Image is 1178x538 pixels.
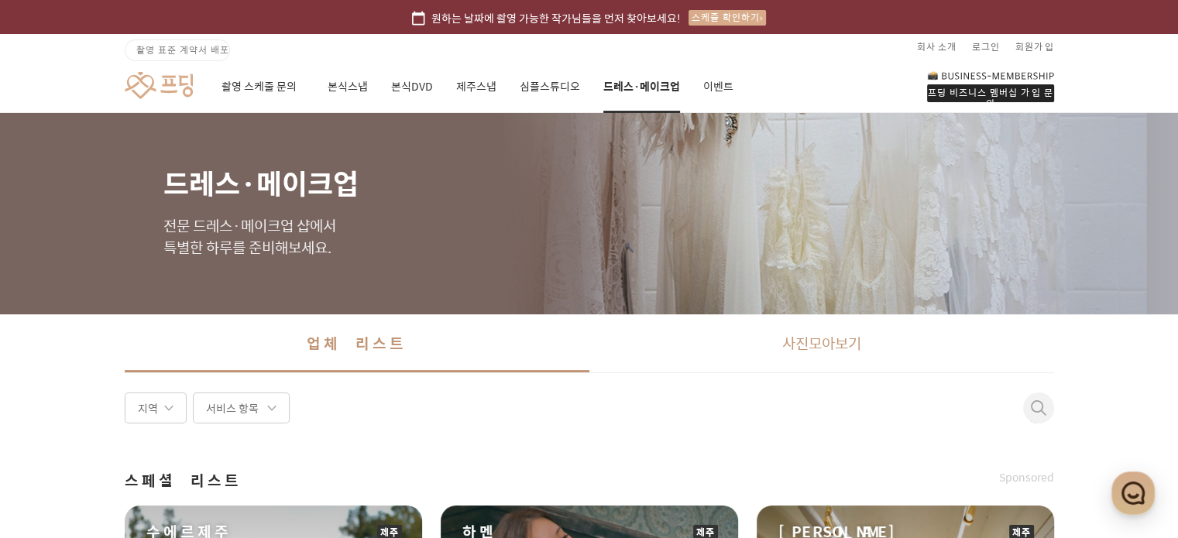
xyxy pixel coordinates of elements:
span: 원하는 날짜에 촬영 가능한 작가님들을 먼저 찾아보세요! [431,9,681,26]
a: 사진모아보기 [589,314,1054,372]
span: 홈 [49,428,58,440]
a: 대화 [102,405,200,444]
a: 회사 소개 [917,34,956,59]
h1: 드레스·메이크업 [163,113,1015,197]
span: 촬영 표준 계약서 배포 [136,43,229,57]
div: 스케줄 확인하기 [689,10,766,26]
a: 프딩 비즈니스 멤버십 가입 문의 [927,70,1054,102]
a: 홈 [5,405,102,444]
span: 설정 [239,428,258,440]
span: 스페셜 리스트 [125,470,242,492]
button: 취소 [1023,400,1042,431]
a: 본식DVD [391,60,433,113]
a: 로그인 [972,34,1000,59]
a: 촬영 표준 계약서 배포 [125,39,230,61]
a: 설정 [200,405,297,444]
a: 이벤트 [703,60,733,113]
span: 대화 [142,429,160,441]
a: 본식스냅 [328,60,368,113]
p: 전문 드레스·메이크업 샵에서 특별한 하루를 준비해보세요. [163,215,1015,259]
div: 프딩 비즈니스 멤버십 가입 문의 [927,84,1054,102]
a: 심플스튜디오 [520,60,580,113]
div: 지역 [125,392,187,423]
div: 서비스 항목 [193,392,290,423]
a: 드레스·메이크업 [603,60,680,113]
a: 제주스냅 [456,60,496,113]
span: Sponsored [999,470,1054,485]
a: 업체 리스트 [125,314,589,372]
a: 촬영 스케줄 문의 [222,60,304,113]
a: 회원가입 [1015,34,1054,59]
